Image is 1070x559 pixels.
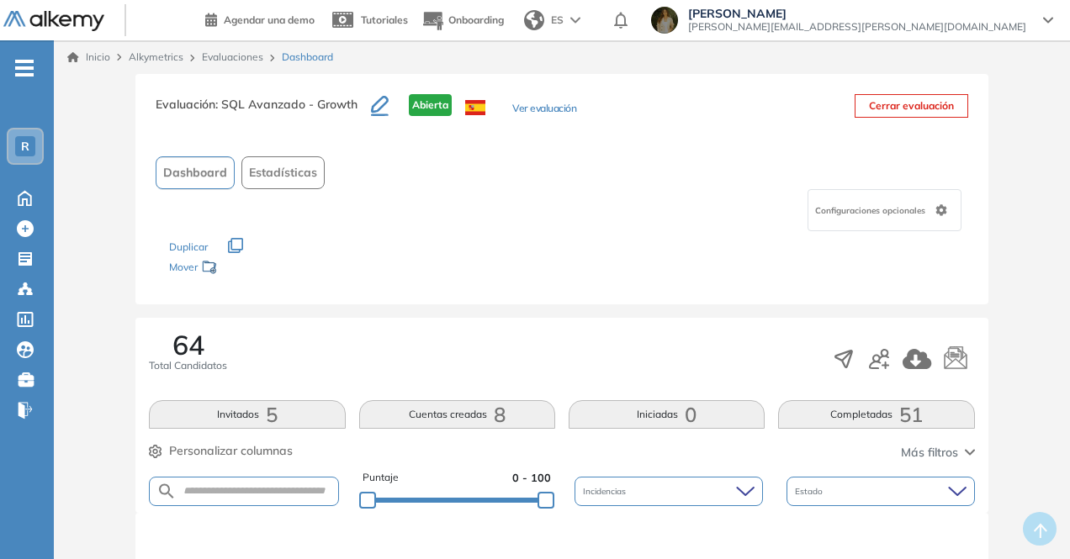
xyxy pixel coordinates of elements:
div: Widget de chat [986,478,1070,559]
div: Estado [787,477,975,506]
img: SEARCH_ALT [156,481,177,502]
span: Tutoriales [361,13,408,26]
span: Estadísticas [249,164,317,182]
a: Inicio [67,50,110,65]
span: Personalizar columnas [169,442,293,460]
span: Agendar una demo [224,13,315,26]
button: Iniciadas0 [569,400,765,429]
span: Alkymetrics [129,50,183,63]
button: Cerrar evaluación [855,94,968,118]
button: Onboarding [421,3,504,39]
button: Más filtros [901,444,975,461]
span: Abierta [409,94,452,116]
button: Estadísticas [241,156,325,189]
span: Dashboard [282,50,333,65]
span: Total Candidatos [149,358,227,373]
img: Logo [3,11,104,32]
span: : SQL Avanzado - Growth [215,97,358,112]
span: Puntaje [363,470,399,486]
img: ESP [465,100,485,115]
span: R [21,140,29,153]
a: Evaluaciones [202,50,263,63]
span: Incidencias [583,485,629,498]
span: [PERSON_NAME][EMAIL_ADDRESS][PERSON_NAME][DOMAIN_NAME] [688,20,1026,34]
span: 64 [172,331,204,358]
button: Personalizar columnas [149,442,293,460]
span: Estado [795,485,826,498]
span: Configuraciones opcionales [815,204,929,217]
button: Completadas51 [778,400,974,429]
div: Mover [169,253,337,284]
span: [PERSON_NAME] [688,7,1026,20]
button: Invitados5 [149,400,345,429]
h3: Evaluación [156,94,371,129]
button: Cuentas creadas8 [359,400,555,429]
button: Ver evaluación [512,101,576,119]
button: Dashboard [156,156,235,189]
span: 0 - 100 [512,470,551,486]
img: world [524,10,544,30]
div: Incidencias [575,477,763,506]
span: Más filtros [901,444,958,461]
i: - [15,66,34,70]
span: Duplicar [169,240,208,253]
span: ES [551,13,564,28]
span: Onboarding [448,13,504,26]
iframe: Chat Widget [986,478,1070,559]
span: Dashboard [163,164,227,182]
div: Configuraciones opcionales [808,189,961,231]
img: arrow [570,17,580,24]
a: Agendar una demo [205,8,315,29]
